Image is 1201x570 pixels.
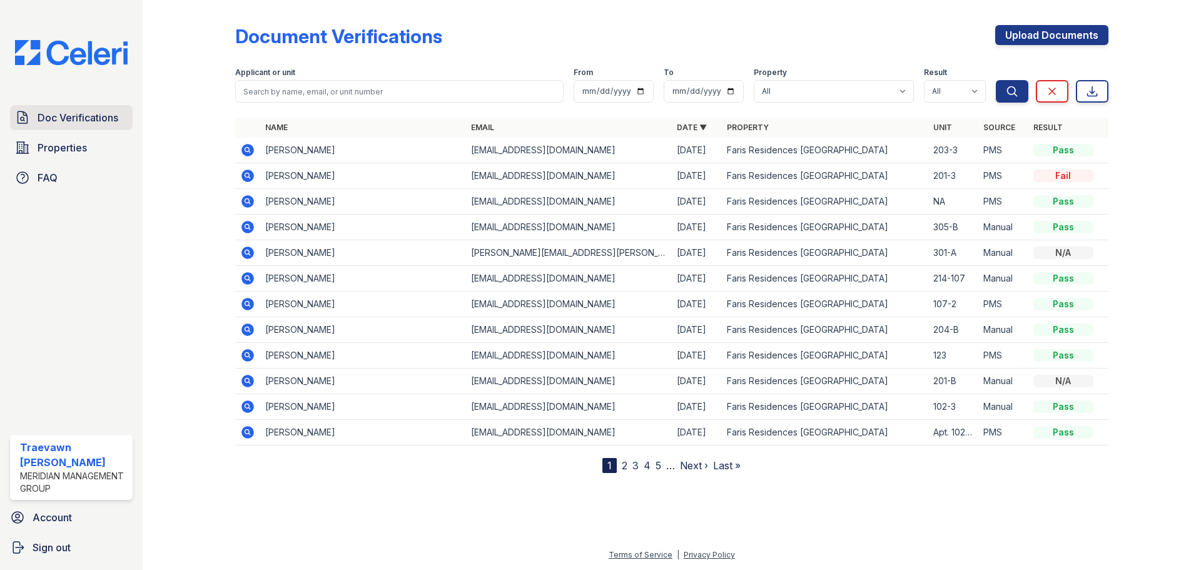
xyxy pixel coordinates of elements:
[978,292,1028,317] td: PMS
[722,215,928,240] td: Faris Residences [GEOGRAPHIC_DATA]
[622,459,627,472] a: 2
[978,317,1028,343] td: Manual
[928,163,978,189] td: 201-3
[664,68,674,78] label: To
[928,292,978,317] td: 107-2
[1033,221,1093,233] div: Pass
[632,459,639,472] a: 3
[466,420,672,445] td: [EMAIL_ADDRESS][DOMAIN_NAME]
[672,138,722,163] td: [DATE]
[666,458,675,473] span: …
[928,394,978,420] td: 102-3
[978,163,1028,189] td: PMS
[928,420,978,445] td: Apt. 102-3
[978,138,1028,163] td: PMS
[471,123,494,132] a: Email
[680,459,708,472] a: Next ›
[722,394,928,420] td: Faris Residences [GEOGRAPHIC_DATA]
[928,138,978,163] td: 203-3
[5,535,138,560] a: Sign out
[672,266,722,292] td: [DATE]
[722,343,928,369] td: Faris Residences [GEOGRAPHIC_DATA]
[466,394,672,420] td: [EMAIL_ADDRESS][DOMAIN_NAME]
[260,189,466,215] td: [PERSON_NAME]
[466,343,672,369] td: [EMAIL_ADDRESS][DOMAIN_NAME]
[722,292,928,317] td: Faris Residences [GEOGRAPHIC_DATA]
[928,266,978,292] td: 214-107
[672,215,722,240] td: [DATE]
[260,343,466,369] td: [PERSON_NAME]
[235,68,295,78] label: Applicant or unit
[1033,349,1093,362] div: Pass
[978,189,1028,215] td: PMS
[260,292,466,317] td: [PERSON_NAME]
[928,189,978,215] td: NA
[38,170,58,185] span: FAQ
[260,317,466,343] td: [PERSON_NAME]
[260,138,466,163] td: [PERSON_NAME]
[677,123,707,132] a: Date ▼
[672,240,722,266] td: [DATE]
[672,343,722,369] td: [DATE]
[684,550,735,559] a: Privacy Policy
[609,550,672,559] a: Terms of Service
[33,510,72,525] span: Account
[466,266,672,292] td: [EMAIL_ADDRESS][DOMAIN_NAME]
[672,163,722,189] td: [DATE]
[672,292,722,317] td: [DATE]
[672,189,722,215] td: [DATE]
[265,123,288,132] a: Name
[978,215,1028,240] td: Manual
[928,240,978,266] td: 301-A
[466,163,672,189] td: [EMAIL_ADDRESS][DOMAIN_NAME]
[466,189,672,215] td: [EMAIL_ADDRESS][DOMAIN_NAME]
[602,458,617,473] div: 1
[260,394,466,420] td: [PERSON_NAME]
[38,140,87,155] span: Properties
[1033,298,1093,310] div: Pass
[983,123,1015,132] a: Source
[1033,272,1093,285] div: Pass
[260,240,466,266] td: [PERSON_NAME]
[722,163,928,189] td: Faris Residences [GEOGRAPHIC_DATA]
[1033,170,1093,182] div: Fail
[722,369,928,394] td: Faris Residences [GEOGRAPHIC_DATA]
[466,292,672,317] td: [EMAIL_ADDRESS][DOMAIN_NAME]
[754,68,787,78] label: Property
[260,420,466,445] td: [PERSON_NAME]
[677,550,679,559] div: |
[722,240,928,266] td: Faris Residences [GEOGRAPHIC_DATA]
[928,317,978,343] td: 204-B
[978,266,1028,292] td: Manual
[10,135,133,160] a: Properties
[5,505,138,530] a: Account
[5,40,138,65] img: CE_Logo_Blue-a8612792a0a2168367f1c8372b55b34899dd931a85d93a1a3d3e32e68fde9ad4.png
[928,343,978,369] td: 123
[1033,247,1093,259] div: N/A
[33,540,71,555] span: Sign out
[978,420,1028,445] td: PMS
[1033,375,1093,387] div: N/A
[722,420,928,445] td: Faris Residences [GEOGRAPHIC_DATA]
[466,215,672,240] td: [EMAIL_ADDRESS][DOMAIN_NAME]
[466,369,672,394] td: [EMAIL_ADDRESS][DOMAIN_NAME]
[978,240,1028,266] td: Manual
[1033,123,1063,132] a: Result
[38,110,118,125] span: Doc Verifications
[1033,144,1093,156] div: Pass
[10,105,133,130] a: Doc Verifications
[995,25,1108,45] a: Upload Documents
[924,68,947,78] label: Result
[928,369,978,394] td: 201-B
[672,394,722,420] td: [DATE]
[722,266,928,292] td: Faris Residences [GEOGRAPHIC_DATA]
[235,25,442,48] div: Document Verifications
[260,369,466,394] td: [PERSON_NAME]
[727,123,769,132] a: Property
[644,459,651,472] a: 4
[722,138,928,163] td: Faris Residences [GEOGRAPHIC_DATA]
[713,459,741,472] a: Last »
[672,420,722,445] td: [DATE]
[928,215,978,240] td: 305-B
